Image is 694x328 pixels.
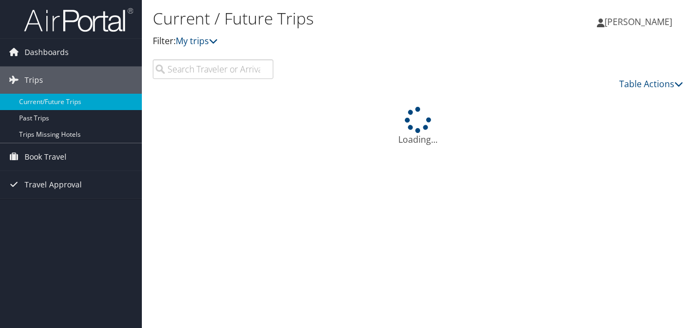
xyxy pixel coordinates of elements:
[153,107,683,146] div: Loading...
[25,66,43,94] span: Trips
[25,171,82,198] span: Travel Approval
[25,143,67,171] span: Book Travel
[25,39,69,66] span: Dashboards
[176,35,218,47] a: My trips
[153,7,506,30] h1: Current / Future Trips
[24,7,133,33] img: airportal-logo.png
[153,59,273,79] input: Search Traveler or Arrival City
[597,5,683,38] a: [PERSON_NAME]
[605,16,672,28] span: [PERSON_NAME]
[619,78,683,90] a: Table Actions
[153,34,506,48] p: Filter:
